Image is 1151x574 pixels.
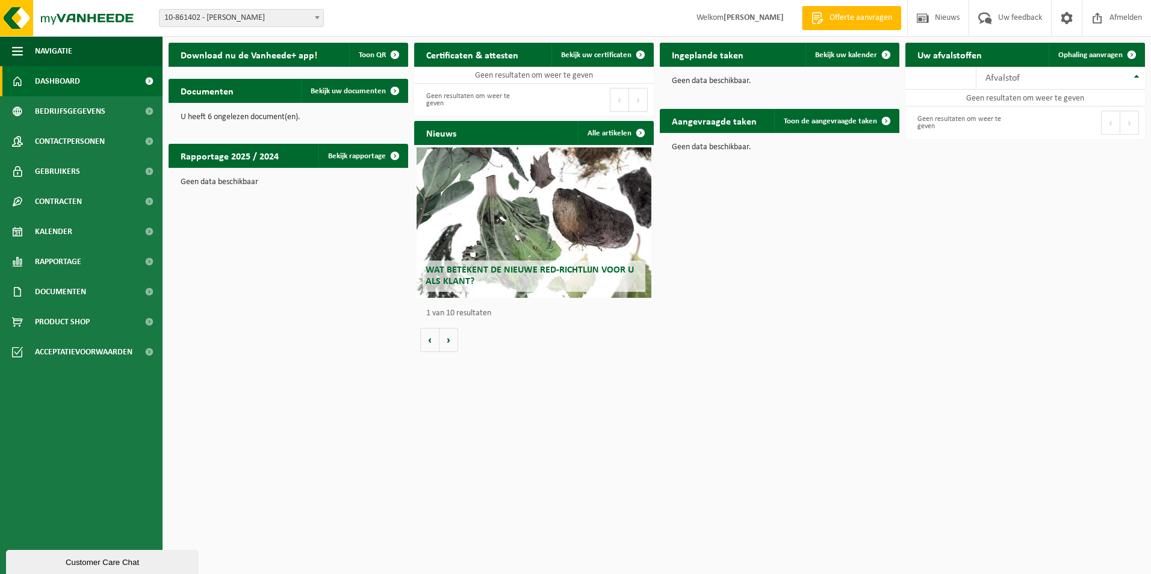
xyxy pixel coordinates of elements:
a: Bekijk uw kalender [805,43,898,67]
a: Toon de aangevraagde taken [774,109,898,133]
h2: Download nu de Vanheede+ app! [169,43,329,66]
span: 10-861402 - PIETERS RUDY - ZWEVEZELE [160,10,323,26]
span: Bekijk uw kalender [815,51,877,59]
span: Offerte aanvragen [827,12,895,24]
a: Bekijk uw documenten [301,79,407,103]
h2: Nieuws [414,121,468,144]
span: Bedrijfsgegevens [35,96,105,126]
span: Toon de aangevraagde taken [784,117,877,125]
strong: [PERSON_NAME] [724,13,784,22]
button: Volgende [439,328,458,352]
h2: Aangevraagde taken [660,109,769,132]
span: Product Shop [35,307,90,337]
span: Bekijk uw certificaten [561,51,631,59]
p: Geen data beschikbaar [181,178,396,187]
td: Geen resultaten om weer te geven [414,67,654,84]
button: Vorige [420,328,439,352]
iframe: chat widget [6,548,201,574]
div: Geen resultaten om weer te geven [911,110,1019,136]
span: Navigatie [35,36,72,66]
span: Acceptatievoorwaarden [35,337,132,367]
p: U heeft 6 ongelezen document(en). [181,113,396,122]
button: Toon QR [349,43,407,67]
span: Documenten [35,277,86,307]
button: Previous [1101,111,1120,135]
span: Contactpersonen [35,126,105,156]
span: Gebruikers [35,156,80,187]
p: Geen data beschikbaar. [672,143,887,152]
a: Bekijk uw certificaten [551,43,653,67]
span: Bekijk uw documenten [311,87,386,95]
h2: Rapportage 2025 / 2024 [169,144,291,167]
span: Dashboard [35,66,80,96]
span: Kalender [35,217,72,247]
p: 1 van 10 resultaten [426,309,648,318]
span: Wat betekent de nieuwe RED-richtlijn voor u als klant? [426,265,634,286]
button: Previous [610,88,629,112]
h2: Certificaten & attesten [414,43,530,66]
h2: Ingeplande taken [660,43,755,66]
a: Offerte aanvragen [802,6,901,30]
button: Next [1120,111,1139,135]
td: Geen resultaten om weer te geven [905,90,1145,106]
button: Next [629,88,648,112]
a: Bekijk rapportage [318,144,407,168]
span: Rapportage [35,247,81,277]
span: 10-861402 - PIETERS RUDY - ZWEVEZELE [159,9,324,27]
span: Contracten [35,187,82,217]
a: Ophaling aanvragen [1049,43,1144,67]
a: Alle artikelen [578,121,653,145]
span: Afvalstof [985,73,1020,83]
div: Geen resultaten om weer te geven [420,87,528,113]
span: Toon QR [359,51,386,59]
p: Geen data beschikbaar. [672,77,887,85]
span: Ophaling aanvragen [1058,51,1123,59]
h2: Uw afvalstoffen [905,43,994,66]
h2: Documenten [169,79,246,102]
a: Wat betekent de nieuwe RED-richtlijn voor u als klant? [417,147,651,298]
